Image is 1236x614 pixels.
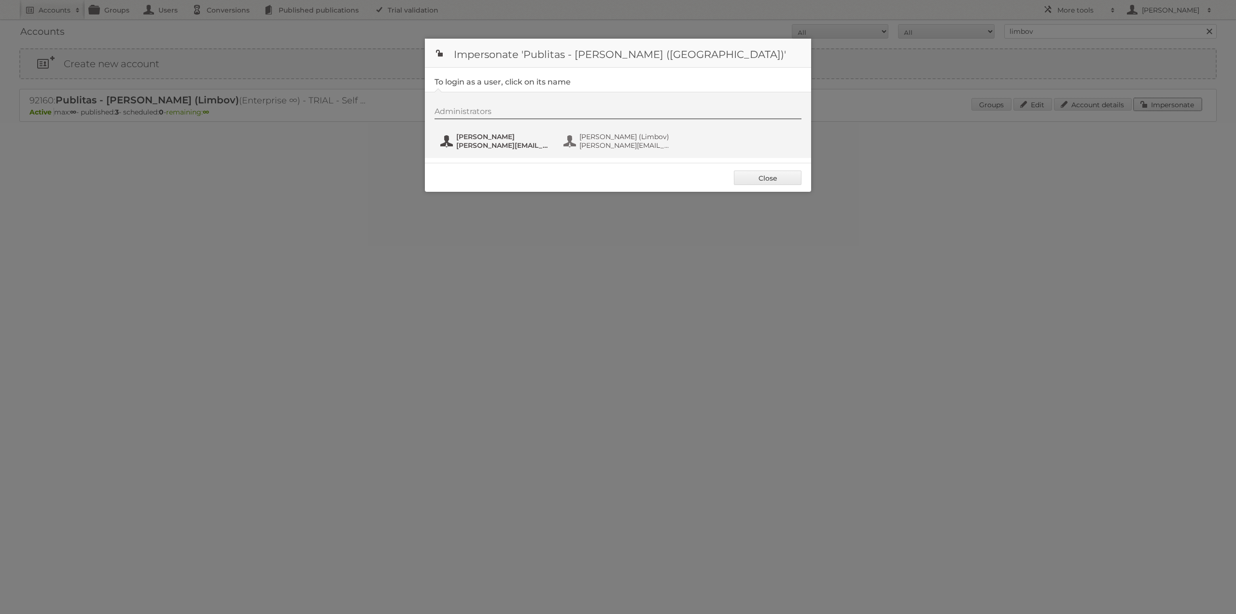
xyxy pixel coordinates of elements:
[562,131,676,151] button: [PERSON_NAME] (Limbov) [PERSON_NAME][EMAIL_ADDRESS][DOMAIN_NAME]
[456,132,550,141] span: [PERSON_NAME]
[734,171,801,185] a: Close
[439,131,553,151] button: [PERSON_NAME] [PERSON_NAME][EMAIL_ADDRESS][DOMAIN_NAME]
[579,132,673,141] span: [PERSON_NAME] (Limbov)
[425,39,811,68] h1: Impersonate 'Publitas - [PERSON_NAME] ([GEOGRAPHIC_DATA])'
[579,141,673,150] span: [PERSON_NAME][EMAIL_ADDRESS][DOMAIN_NAME]
[435,107,801,119] div: Administrators
[435,77,571,86] legend: To login as a user, click on its name
[456,141,550,150] span: [PERSON_NAME][EMAIL_ADDRESS][DOMAIN_NAME]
